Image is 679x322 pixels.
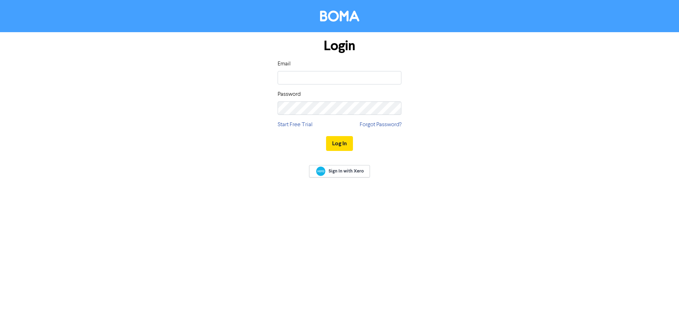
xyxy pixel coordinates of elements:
a: Start Free Trial [278,121,313,129]
img: BOMA Logo [320,11,359,22]
a: Sign In with Xero [309,165,370,177]
a: Forgot Password? [360,121,401,129]
h1: Login [278,38,401,54]
label: Email [278,60,291,68]
img: Xero logo [316,166,325,176]
button: Log In [326,136,353,151]
span: Sign In with Xero [329,168,364,174]
label: Password [278,90,301,99]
